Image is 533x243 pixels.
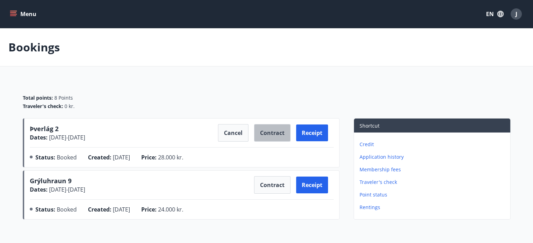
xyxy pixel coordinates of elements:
span: Total points : [23,94,53,101]
span: Created : [88,153,111,161]
span: 8 Points [54,94,73,101]
span: Price : [141,153,157,161]
p: Bookings [8,40,60,55]
span: Booked [57,206,77,213]
span: Þverlág 2 [30,124,59,133]
p: Application history [360,153,507,160]
span: Price : [141,206,157,213]
span: Shortcut [360,122,380,129]
span: Status : [35,153,55,161]
button: EN [483,8,506,20]
span: Created : [88,206,111,213]
span: Booked [57,153,77,161]
span: [DATE] [113,153,130,161]
span: Dates : [30,134,48,141]
button: Contract [254,176,291,194]
span: J [515,10,517,18]
p: Traveler's check [360,179,507,186]
button: J [508,6,525,22]
p: Point status [360,191,507,198]
span: 0 kr. [64,103,75,110]
button: Receipt [296,177,328,193]
span: Traveler's check : [23,103,63,110]
button: Receipt [296,124,328,141]
span: Dates : [30,186,48,193]
span: [DATE] - [DATE] [48,134,85,141]
span: 28.000 kr. [158,153,183,161]
p: Rentings [360,204,507,211]
p: Credit [360,141,507,148]
p: Membership fees [360,166,507,173]
span: 24.000 kr. [158,206,183,213]
span: [DATE] - [DATE] [48,186,85,193]
button: Contract [254,124,291,142]
span: Status : [35,206,55,213]
span: Grýluhraun 9 [30,177,71,185]
button: menu [8,8,39,20]
span: [DATE] [113,206,130,213]
button: Cancel [218,124,248,142]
